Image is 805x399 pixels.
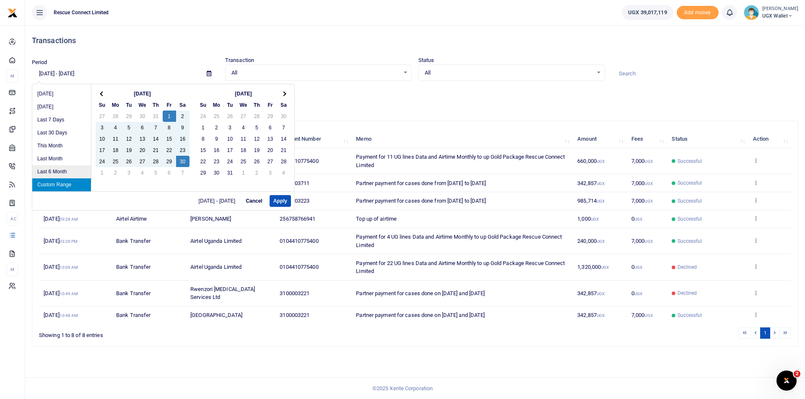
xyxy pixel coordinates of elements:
span: Top up of airtime [356,216,397,222]
td: 30 [176,156,190,167]
span: Rescue Connect Limited [50,9,112,16]
td: 3 [264,167,277,178]
td: 3 [96,122,109,133]
td: 4 [277,167,291,178]
td: 4 [136,167,149,178]
td: 29 [163,156,176,167]
span: [DATE] - [DATE] [199,198,239,203]
th: Mo [210,99,223,111]
span: Partner payment for cases done on [DATE] and [DATE] [356,290,485,296]
td: 2 [210,122,223,133]
span: Successful [678,157,702,165]
small: UGX [597,239,605,244]
td: 9 [210,133,223,144]
a: Add money [677,9,719,15]
td: 25 [237,156,250,167]
span: Successful [678,179,702,187]
td: 27 [136,156,149,167]
img: profile-user [744,5,759,20]
span: 0104410775400 [280,264,318,270]
th: Sa [176,99,190,111]
td: 17 [96,144,109,156]
td: 28 [149,156,163,167]
span: 660,000 [577,158,605,164]
small: UGX [644,239,652,244]
td: 15 [163,133,176,144]
li: Custom Range [32,178,91,191]
td: 5 [122,122,136,133]
td: 22 [197,156,210,167]
td: 7 [176,167,190,178]
span: 3100003221 [280,290,309,296]
small: UGX [634,217,642,221]
span: 0104410775400 [280,238,318,244]
td: 29 [264,111,277,122]
li: Last 30 Days [32,126,91,139]
div: Showing 1 to 8 of 8 entries [39,327,349,340]
p: Download [32,91,798,100]
a: profile-user [PERSON_NAME] UGX Wallet [744,5,798,20]
li: M [7,69,18,83]
td: 14 [149,133,163,144]
th: Fees: activate to sort column ascending [627,130,667,148]
th: Sa [277,99,291,111]
span: [DATE] [44,290,78,296]
span: Successful [678,197,702,205]
td: 18 [109,144,122,156]
span: Add money [677,6,719,20]
td: 3 [223,122,237,133]
td: 10 [96,133,109,144]
li: Wallet ballance [618,5,676,20]
span: All [231,69,400,77]
td: 21 [277,144,291,156]
td: 8 [163,122,176,133]
td: 30 [136,111,149,122]
td: 2 [176,111,190,122]
th: Th [250,99,264,111]
span: Partner payment for cases done on [DATE] and [DATE] [356,312,485,318]
td: 28 [109,111,122,122]
td: 19 [122,144,136,156]
th: Su [96,99,109,111]
span: 1,000 [577,216,599,222]
small: UGX [634,291,642,296]
td: 24 [197,111,210,122]
th: Action: activate to sort column ascending [748,130,791,148]
span: Bank Transfer [116,290,151,296]
th: Mo [109,99,122,111]
span: 342,857 [577,312,605,318]
small: 10:49 AM [60,291,78,296]
span: Partner payment for cases done from [DATE] to [DATE] [356,198,486,204]
span: All [425,69,593,77]
span: Payment for 11 UG lines Data and Airtime Monthly to up Gold Package Rescue Connect Limited [356,154,565,168]
input: select period [32,67,200,81]
th: Tu [122,99,136,111]
td: 27 [96,111,109,122]
td: 19 [250,144,264,156]
td: 26 [250,156,264,167]
label: Period [32,58,47,67]
small: UGX [644,181,652,186]
span: 1,320,000 [577,264,609,270]
td: 5 [149,167,163,178]
span: 7,000 [631,180,653,186]
label: Status [418,56,434,64]
small: UGX [644,199,652,203]
small: UGX [597,291,605,296]
span: 985,714 [577,198,605,204]
td: 13 [136,133,149,144]
td: 18 [237,144,250,156]
td: 12 [122,133,136,144]
td: 7 [277,122,291,133]
span: [DATE] [44,238,78,244]
span: Bank Transfer [116,238,151,244]
small: 03:26 PM [60,239,78,244]
td: 9 [176,122,190,133]
span: UGX 39,017,119 [628,8,667,17]
span: Payment for 22 UG lines Data and Airtime Monthly to up Gold Package Rescue Connect Limited [356,260,565,275]
h4: Transactions [32,36,798,45]
small: UGX [591,217,599,221]
button: Apply [270,195,291,207]
span: [DATE] [44,312,78,318]
th: Memo: activate to sort column ascending [351,130,573,148]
